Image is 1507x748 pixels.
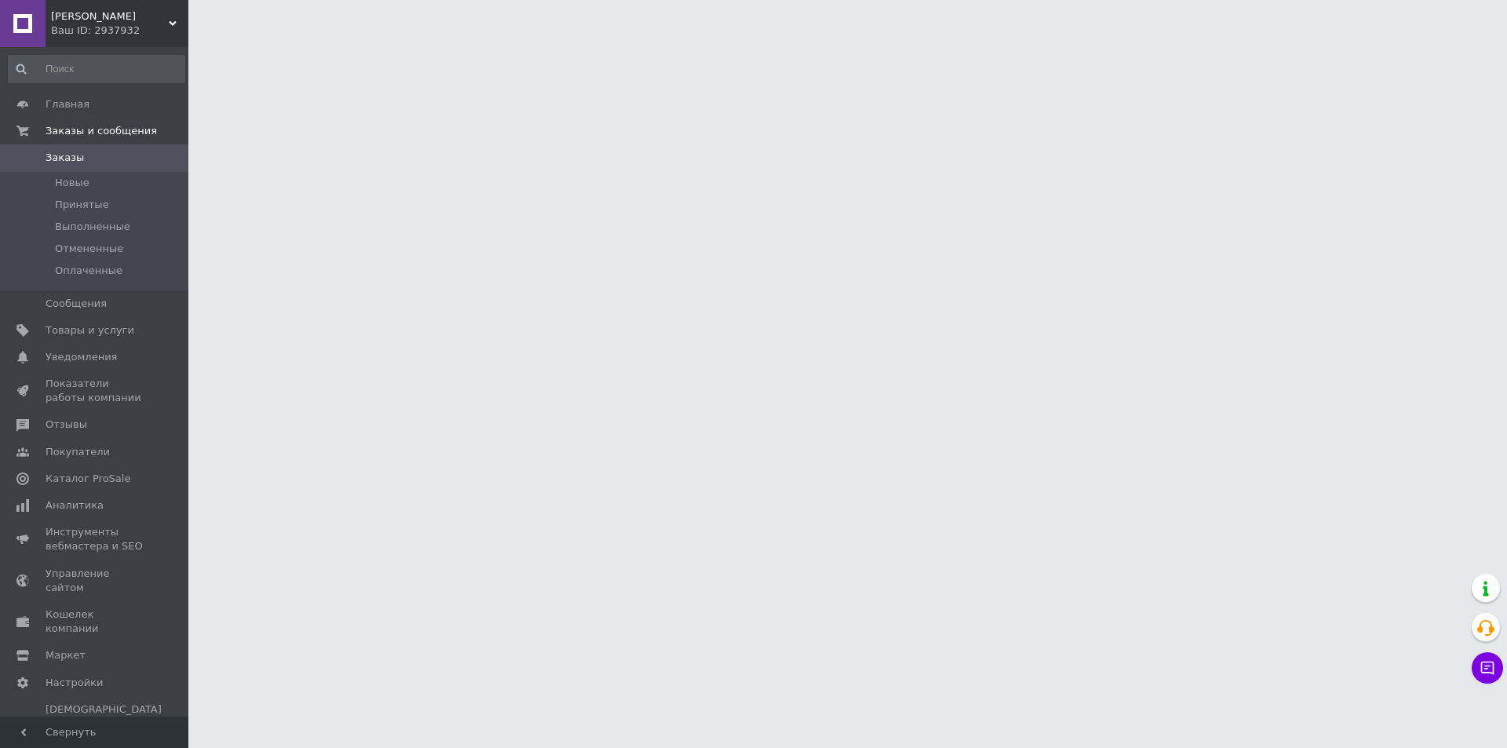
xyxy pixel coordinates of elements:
[46,323,134,338] span: Товары и услуги
[51,24,188,38] div: Ваш ID: 2937932
[55,264,122,278] span: Оплаченные
[46,350,117,364] span: Уведомления
[55,198,109,212] span: Принятые
[46,472,130,486] span: Каталог ProSale
[46,498,104,513] span: Аналитика
[46,445,110,459] span: Покупатели
[55,242,123,256] span: Отмененные
[55,176,89,190] span: Новые
[46,297,107,311] span: Сообщения
[46,525,145,553] span: Инструменты вебмастера и SEO
[8,55,185,83] input: Поиск
[46,648,86,662] span: Маркет
[46,702,162,746] span: [DEMOGRAPHIC_DATA] и счета
[46,418,87,432] span: Отзывы
[1472,652,1503,684] button: Чат с покупателем
[46,124,157,138] span: Заказы и сообщения
[51,9,169,24] span: МАННЕСМАНН МАРКЕТ
[46,608,145,636] span: Кошелек компании
[55,220,130,234] span: Выполненные
[46,676,103,690] span: Настройки
[46,567,145,595] span: Управление сайтом
[46,97,89,111] span: Главная
[46,151,84,165] span: Заказы
[46,377,145,405] span: Показатели работы компании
